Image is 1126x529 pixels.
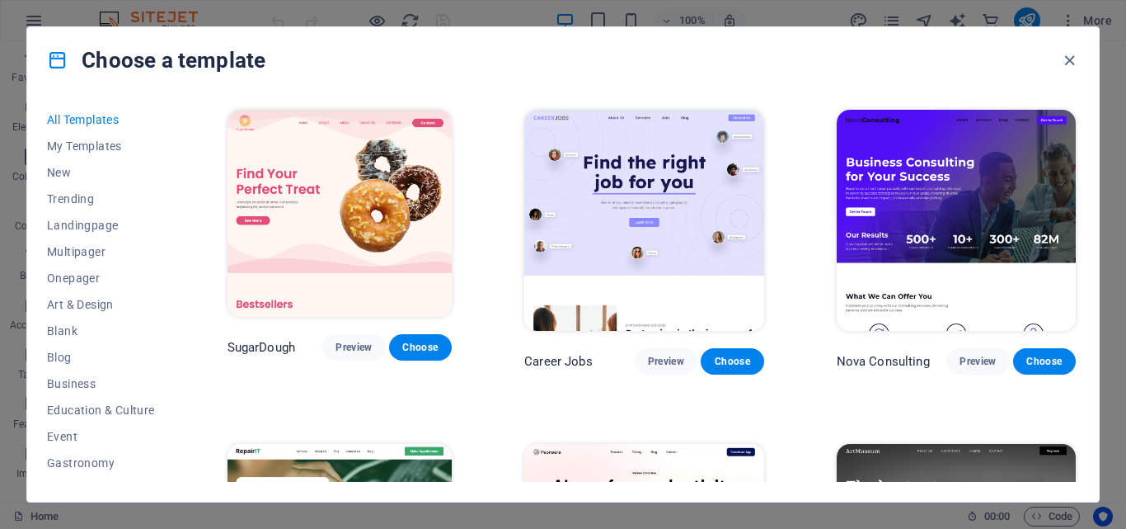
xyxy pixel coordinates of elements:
span: Multipager [47,245,155,258]
button: Art & Design [47,291,155,318]
img: Career Jobs [524,110,763,331]
img: Nova Consulting [837,110,1076,331]
button: Preview [322,334,385,361]
h4: Choose a template [47,47,265,73]
button: Preview [635,348,697,375]
span: Art & Design [47,298,155,311]
button: Choose [701,348,763,375]
button: Health [47,476,155,503]
button: Trending [47,186,155,212]
button: New [47,159,155,186]
span: Preview [959,355,996,368]
p: Nova Consulting [837,353,930,370]
button: My Templates [47,133,155,159]
span: My Templates [47,139,155,153]
button: Blank [47,318,155,344]
span: Gastronomy [47,456,155,470]
button: Education & Culture [47,397,155,423]
button: Choose [389,334,452,361]
button: Business [47,371,155,397]
button: Onepager [47,265,155,291]
button: All Templates [47,106,155,133]
span: Blog [47,351,155,364]
span: Onepager [47,272,155,285]
button: Blog [47,344,155,371]
span: All Templates [47,113,155,126]
span: Event [47,430,155,443]
button: Event [47,423,155,450]
button: Choose [1013,348,1076,375]
button: Landingpage [47,212,155,239]
button: Gastronomy [47,450,155,476]
button: Multipager [47,239,155,265]
span: Choose [1026,355,1063,368]
button: Preview [946,348,1009,375]
span: Preview [648,355,684,368]
span: Choose [714,355,750,368]
span: Choose [402,341,439,354]
span: New [47,166,155,179]
p: Career Jobs [524,353,593,370]
p: SugarDough [228,339,295,356]
img: SugarDough [228,110,453,317]
span: Blank [47,324,155,338]
span: Preview [335,341,372,354]
span: Trending [47,192,155,205]
span: Business [47,377,155,390]
span: Landingpage [47,219,155,232]
span: Education & Culture [47,404,155,417]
